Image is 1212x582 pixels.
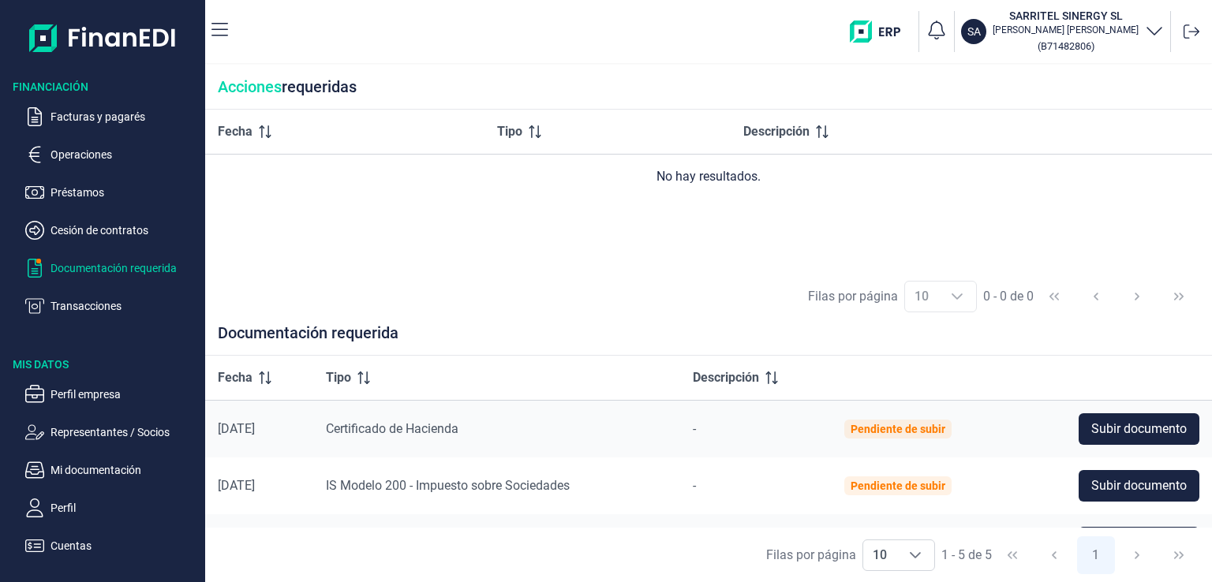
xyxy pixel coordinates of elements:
[1091,420,1187,438] span: Subir documento
[983,290,1034,303] span: 0 - 0 de 0
[50,183,199,202] p: Préstamos
[1118,278,1156,315] button: Next Page
[205,65,1212,110] div: requeridas
[1035,278,1073,315] button: First Page
[50,461,199,479] p: Mi documentación
[743,122,810,141] span: Descripción
[326,421,458,436] span: Certificado de Hacienda
[1079,413,1199,445] button: Subir documento
[25,423,199,442] button: Representantes / Socios
[50,423,199,442] p: Representantes / Socios
[50,221,199,240] p: Cesión de contratos
[218,122,252,141] span: Fecha
[1077,536,1115,574] button: Page 1
[961,8,1164,55] button: SASARRITEL SINERGY SL[PERSON_NAME] [PERSON_NAME](B71482806)
[25,107,199,126] button: Facturas y pagarés
[497,122,522,141] span: Tipo
[863,540,896,570] span: 10
[766,546,856,565] div: Filas por página
[50,498,199,517] p: Perfil
[1079,527,1199,558] button: Subir documento
[25,183,199,202] button: Préstamos
[50,297,199,315] p: Transacciones
[1079,470,1199,502] button: Subir documento
[218,421,301,437] div: [DATE]
[25,498,199,517] button: Perfil
[896,540,934,570] div: Choose
[1160,278,1198,315] button: Last Page
[1038,40,1094,52] small: Copiar cif
[25,259,199,278] button: Documentación requerida
[218,77,282,96] span: Acciones
[993,24,1139,36] p: [PERSON_NAME] [PERSON_NAME]
[1035,536,1073,574] button: Previous Page
[50,385,199,404] p: Perfil empresa
[941,549,992,561] span: 1 - 5 de 5
[851,423,945,435] div: Pendiente de subir
[808,287,898,306] div: Filas por página
[50,259,199,278] p: Documentación requerida
[850,21,912,43] img: erp
[993,536,1031,574] button: First Page
[25,536,199,555] button: Cuentas
[1118,536,1156,574] button: Next Page
[218,167,1199,186] div: No hay resultados.
[1077,278,1115,315] button: Previous Page
[1160,536,1198,574] button: Last Page
[50,145,199,164] p: Operaciones
[326,478,570,493] span: IS Modelo 200 - Impuesto sobre Sociedades
[851,479,945,492] div: Pendiente de subir
[693,368,759,387] span: Descripción
[967,24,981,39] p: SA
[50,536,199,555] p: Cuentas
[693,478,696,493] span: -
[993,8,1139,24] h3: SARRITEL SINERGY SL
[29,13,177,63] img: Logo de aplicación
[25,461,199,479] button: Mi documentación
[25,385,199,404] button: Perfil empresa
[218,478,301,494] div: [DATE]
[25,221,199,240] button: Cesión de contratos
[938,282,976,312] div: Choose
[50,107,199,126] p: Facturas y pagarés
[218,368,252,387] span: Fecha
[25,145,199,164] button: Operaciones
[326,368,351,387] span: Tipo
[25,297,199,315] button: Transacciones
[693,421,696,436] span: -
[205,323,1212,356] div: Documentación requerida
[1091,476,1187,495] span: Subir documento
